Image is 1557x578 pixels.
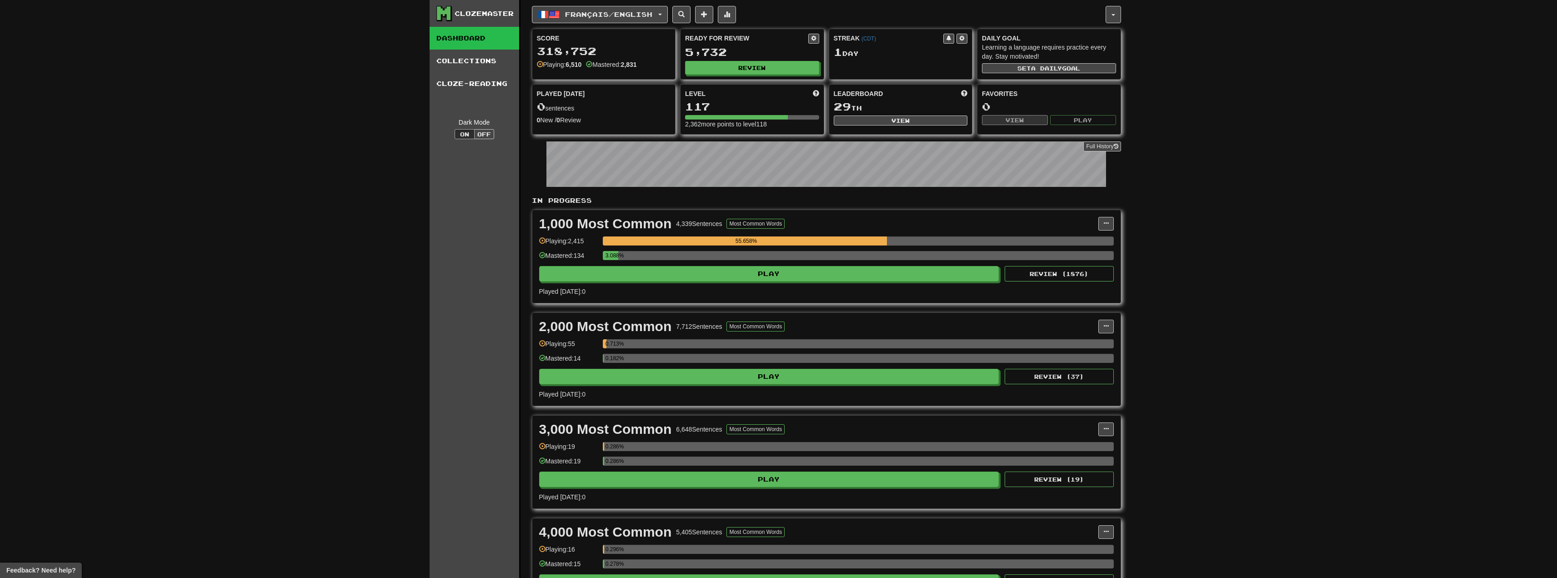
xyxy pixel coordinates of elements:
div: Mastered: 134 [539,251,598,266]
span: a daily [1031,65,1062,71]
div: Playing: 16 [539,545,598,560]
a: Full History [1083,141,1121,151]
span: 0 [537,100,546,113]
button: Search sentences [672,6,691,23]
p: In Progress [532,196,1121,205]
div: Dark Mode [436,118,512,127]
button: Most Common Words [726,527,785,537]
div: 1,000 Most Common [539,217,672,231]
span: Played [DATE]: 0 [539,288,586,295]
div: Mastered: 19 [539,457,598,472]
button: Most Common Words [726,424,785,434]
span: Français / English [565,10,652,18]
button: Play [539,472,999,487]
button: View [834,116,968,126]
button: Play [539,266,999,281]
div: Playing: 55 [539,339,598,354]
div: 6,648 Sentences [676,425,722,434]
div: 4,339 Sentences [676,219,722,228]
button: Review (19) [1005,472,1114,487]
div: Playing: 19 [539,442,598,457]
div: Mastered: 15 [539,559,598,574]
button: Review [685,61,819,75]
button: Français/English [532,6,668,23]
span: Played [DATE] [537,89,585,98]
div: th [834,101,968,113]
div: Playing: 2,415 [539,236,598,251]
button: Most Common Words [726,219,785,229]
button: Seta dailygoal [982,63,1116,73]
div: 55.658% [606,236,887,246]
strong: 6,510 [566,61,581,68]
span: Level [685,89,706,98]
div: 117 [685,101,819,112]
button: Most Common Words [726,322,785,332]
div: 5,732 [685,46,819,58]
span: 1 [834,45,842,58]
button: View [982,115,1048,125]
div: Mastered: [586,60,636,69]
button: Play [1050,115,1116,125]
div: Mastered: 14 [539,354,598,369]
div: 0.713% [606,339,606,348]
div: sentences [537,101,671,113]
a: Dashboard [430,27,519,50]
div: 3,000 Most Common [539,422,672,436]
div: Ready for Review [685,34,808,43]
div: 2,362 more points to level 118 [685,120,819,129]
a: Cloze-Reading [430,72,519,95]
div: 4,000 Most Common [539,525,672,539]
button: More stats [718,6,736,23]
button: On [455,129,475,139]
span: 29 [834,100,851,113]
a: (CDT) [861,35,876,42]
button: Off [474,129,494,139]
button: Play [539,369,999,384]
span: Played [DATE]: 0 [539,493,586,501]
div: 318,752 [537,45,671,57]
span: Open feedback widget [6,566,75,575]
span: Played [DATE]: 0 [539,391,586,398]
div: Day [834,46,968,58]
div: 5,405 Sentences [676,528,722,537]
button: Review (37) [1005,369,1114,384]
span: This week in points, UTC [961,89,967,98]
span: Score more points to level up [813,89,819,98]
div: 3.088% [606,251,618,260]
span: Leaderboard [834,89,883,98]
button: Add sentence to collection [695,6,713,23]
div: Learning a language requires practice every day. Stay motivated! [982,43,1116,61]
div: 2,000 Most Common [539,320,672,333]
strong: 0 [556,116,560,124]
div: Streak [834,34,944,43]
div: 0 [982,101,1116,112]
div: Daily Goal [982,34,1116,43]
strong: 2,831 [621,61,637,68]
button: Review (1876) [1005,266,1114,281]
div: Clozemaster [455,9,514,18]
div: 7,712 Sentences [676,322,722,331]
div: Score [537,34,671,43]
div: Favorites [982,89,1116,98]
a: Collections [430,50,519,72]
strong: 0 [537,116,541,124]
div: Playing: [537,60,582,69]
div: New / Review [537,116,671,125]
